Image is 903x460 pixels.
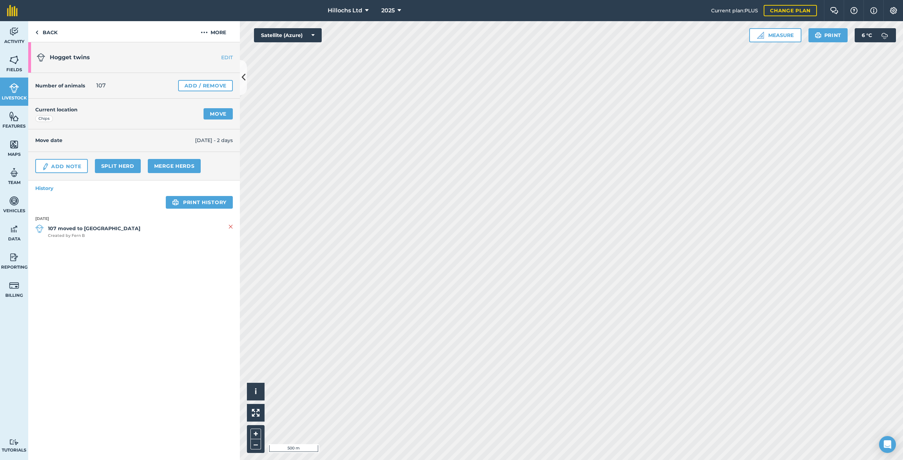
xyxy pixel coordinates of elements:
[35,136,195,144] h4: Move date
[195,136,233,144] span: [DATE] - 2 days
[204,108,233,119] a: Move
[9,83,19,93] img: svg+xml;base64,PD94bWwgdmVyc2lvbj0iMS4wIiBlbmNvZGluZz0idXRmLTgiPz4KPCEtLSBHZW5lcmF0b3I6IEFkb2JlIE...
[879,436,896,453] div: Open Intercom Messenger
[35,159,88,173] a: Add Note
[250,429,261,439] button: +
[148,159,201,173] a: Merge Herds
[9,139,19,150] img: svg+xml;base64,PHN2ZyB4bWxucz0iaHR0cDovL3d3dy53My5vcmcvMjAwMC9zdmciIHdpZHRoPSI1NiIgaGVpZ2h0PSI2MC...
[328,6,362,15] span: Hillochs Ltd
[28,180,240,196] a: History
[855,28,896,42] button: 6 °C
[711,7,758,14] span: Current plan : PLUS
[7,5,18,16] img: fieldmargin Logo
[9,252,19,263] img: svg+xml;base64,PD94bWwgdmVyc2lvbj0iMS4wIiBlbmNvZGluZz0idXRmLTgiPz4KPCEtLSBHZW5lcmF0b3I6IEFkb2JlIE...
[9,55,19,65] img: svg+xml;base64,PHN2ZyB4bWxucz0iaHR0cDovL3d3dy53My5vcmcvMjAwMC9zdmciIHdpZHRoPSI1NiIgaGVpZ2h0PSI2MC...
[850,7,858,14] img: A question mark icon
[166,196,233,209] a: Print history
[749,28,801,42] button: Measure
[9,167,19,178] img: svg+xml;base64,PD94bWwgdmVyc2lvbj0iMS4wIiBlbmNvZGluZz0idXRmLTgiPz4KPCEtLSBHZW5lcmF0b3I6IEFkb2JlIE...
[35,106,78,114] h4: Current location
[187,21,240,42] button: More
[195,54,240,61] a: EDIT
[50,54,90,61] span: Hogget twins
[9,196,19,206] img: svg+xml;base64,PD94bWwgdmVyc2lvbj0iMS4wIiBlbmNvZGluZz0idXRmLTgiPz4KPCEtLSBHZW5lcmF0b3I6IEFkb2JlIE...
[9,26,19,37] img: svg+xml;base64,PD94bWwgdmVyc2lvbj0iMS4wIiBlbmNvZGluZz0idXRmLTgiPz4KPCEtLSBHZW5lcmF0b3I6IEFkb2JlIE...
[48,225,140,232] strong: 107 moved to [GEOGRAPHIC_DATA]
[9,224,19,234] img: svg+xml;base64,PD94bWwgdmVyc2lvbj0iMS4wIiBlbmNvZGluZz0idXRmLTgiPz4KPCEtLSBHZW5lcmF0b3I6IEFkb2JlIE...
[255,387,257,396] span: i
[889,7,898,14] img: A cog icon
[28,21,65,42] a: Back
[48,233,140,239] span: Created by Fern B
[37,53,45,62] img: svg+xml;base64,PD94bWwgdmVyc2lvbj0iMS4wIiBlbmNvZGluZz0idXRmLTgiPz4KPCEtLSBHZW5lcmF0b3I6IEFkb2JlIE...
[178,80,233,91] a: Add / Remove
[815,31,822,39] img: svg+xml;base64,PHN2ZyB4bWxucz0iaHR0cDovL3d3dy53My5vcmcvMjAwMC9zdmciIHdpZHRoPSIxOSIgaGVpZ2h0PSIyNC...
[252,409,260,417] img: Four arrows, one pointing top left, one top right, one bottom right and the last bottom left
[95,159,141,173] a: Split herd
[878,28,892,42] img: svg+xml;base64,PD94bWwgdmVyc2lvbj0iMS4wIiBlbmNvZGluZz0idXRmLTgiPz4KPCEtLSBHZW5lcmF0b3I6IEFkb2JlIE...
[172,198,179,207] img: svg+xml;base64,PHN2ZyB4bWxucz0iaHR0cDovL3d3dy53My5vcmcvMjAwMC9zdmciIHdpZHRoPSIxOSIgaGVpZ2h0PSIyNC...
[808,28,848,42] button: Print
[250,439,261,449] button: –
[9,439,19,446] img: svg+xml;base64,PD94bWwgdmVyc2lvbj0iMS4wIiBlbmNvZGluZz0idXRmLTgiPz4KPCEtLSBHZW5lcmF0b3I6IEFkb2JlIE...
[96,81,106,90] span: 107
[830,7,838,14] img: Two speech bubbles overlapping with the left bubble in the forefront
[42,162,49,171] img: svg+xml;base64,PD94bWwgdmVyc2lvbj0iMS4wIiBlbmNvZGluZz0idXRmLTgiPz4KPCEtLSBHZW5lcmF0b3I6IEFkb2JlIE...
[9,280,19,291] img: svg+xml;base64,PD94bWwgdmVyc2lvbj0iMS4wIiBlbmNvZGluZz0idXRmLTgiPz4KPCEtLSBHZW5lcmF0b3I6IEFkb2JlIE...
[201,28,208,37] img: svg+xml;base64,PHN2ZyB4bWxucz0iaHR0cDovL3d3dy53My5vcmcvMjAwMC9zdmciIHdpZHRoPSIyMCIgaGVpZ2h0PSIyNC...
[381,6,395,15] span: 2025
[229,222,233,231] img: svg+xml;base64,PHN2ZyB4bWxucz0iaHR0cDovL3d3dy53My5vcmcvMjAwMC9zdmciIHdpZHRoPSIyMiIgaGVpZ2h0PSIzMC...
[35,28,38,37] img: svg+xml;base64,PHN2ZyB4bWxucz0iaHR0cDovL3d3dy53My5vcmcvMjAwMC9zdmciIHdpZHRoPSI5IiBoZWlnaHQ9IjI0Ii...
[870,6,877,15] img: svg+xml;base64,PHN2ZyB4bWxucz0iaHR0cDovL3d3dy53My5vcmcvMjAwMC9zdmciIHdpZHRoPSIxNyIgaGVpZ2h0PSIxNy...
[764,5,817,16] a: Change plan
[35,216,233,222] strong: [DATE]
[35,82,85,90] h4: Number of animals
[9,111,19,122] img: svg+xml;base64,PHN2ZyB4bWxucz0iaHR0cDovL3d3dy53My5vcmcvMjAwMC9zdmciIHdpZHRoPSI1NiIgaGVpZ2h0PSI2MC...
[35,115,53,122] div: Chips
[862,28,872,42] span: 6 ° C
[757,32,764,39] img: Ruler icon
[254,28,322,42] button: Satellite (Azure)
[35,225,44,233] img: svg+xml;base64,PD94bWwgdmVyc2lvbj0iMS4wIiBlbmNvZGluZz0idXRmLTgiPz4KPCEtLSBHZW5lcmF0b3I6IEFkb2JlIE...
[247,383,265,400] button: i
